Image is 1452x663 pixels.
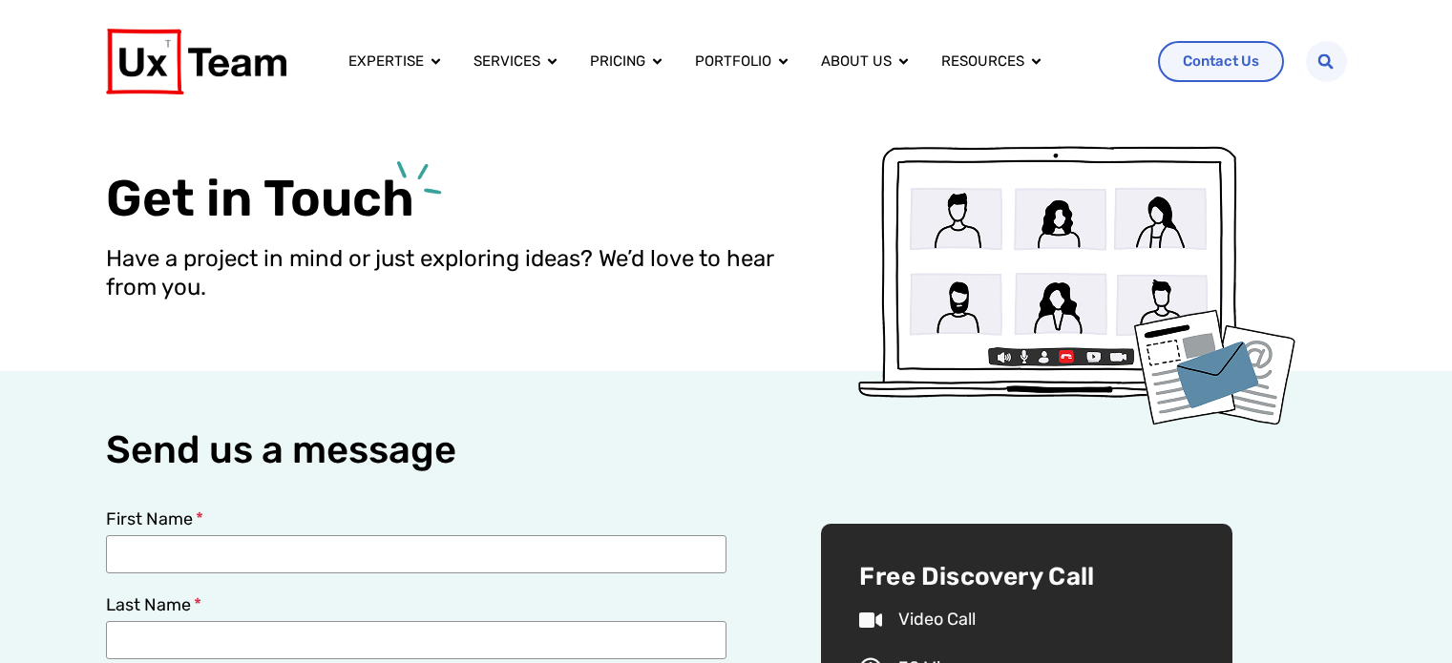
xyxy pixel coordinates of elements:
[695,51,771,73] a: Portfolio
[941,51,1024,73] a: Resources
[106,596,202,621] label: Last Name
[348,51,424,73] a: Expertise
[473,51,540,73] a: Services
[1306,41,1347,82] div: Search
[821,51,892,73] a: About us
[1183,54,1259,69] span: Contact Us
[106,29,286,94] img: UX Team Logo
[894,607,976,632] span: Video Call
[853,142,1296,428] img: Contact UX Team by sending us a message or booking a free discovery call
[106,510,204,535] label: First Name
[1158,41,1284,82] a: Contact Us
[333,43,1143,80] div: Menu Toggle
[859,562,1193,593] p: Free Discovery Call
[106,167,789,229] h1: Get in Touch
[333,43,1143,80] nav: Menu
[106,244,789,301] p: Have a project in mind or just exploring ideas? We’d love to hear from you.
[590,51,645,73] a: Pricing
[106,428,726,472] h2: Send us a message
